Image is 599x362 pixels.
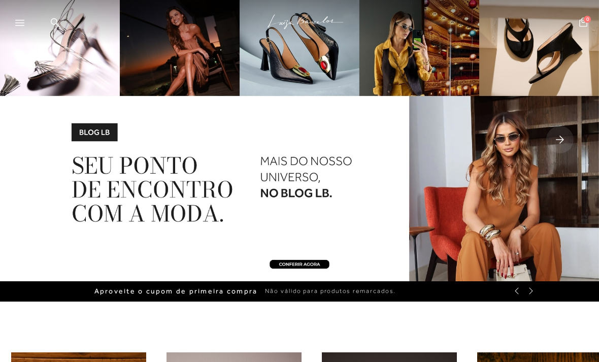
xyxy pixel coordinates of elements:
[94,287,258,295] span: Aproveite o cupom de primeira compra
[473,286,500,296] span: COPIAR
[265,287,396,295] span: Não válido para produtos remarcados.
[411,287,460,295] span: PRIMEIRALB
[576,17,590,30] button: 0
[584,16,591,23] span: 0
